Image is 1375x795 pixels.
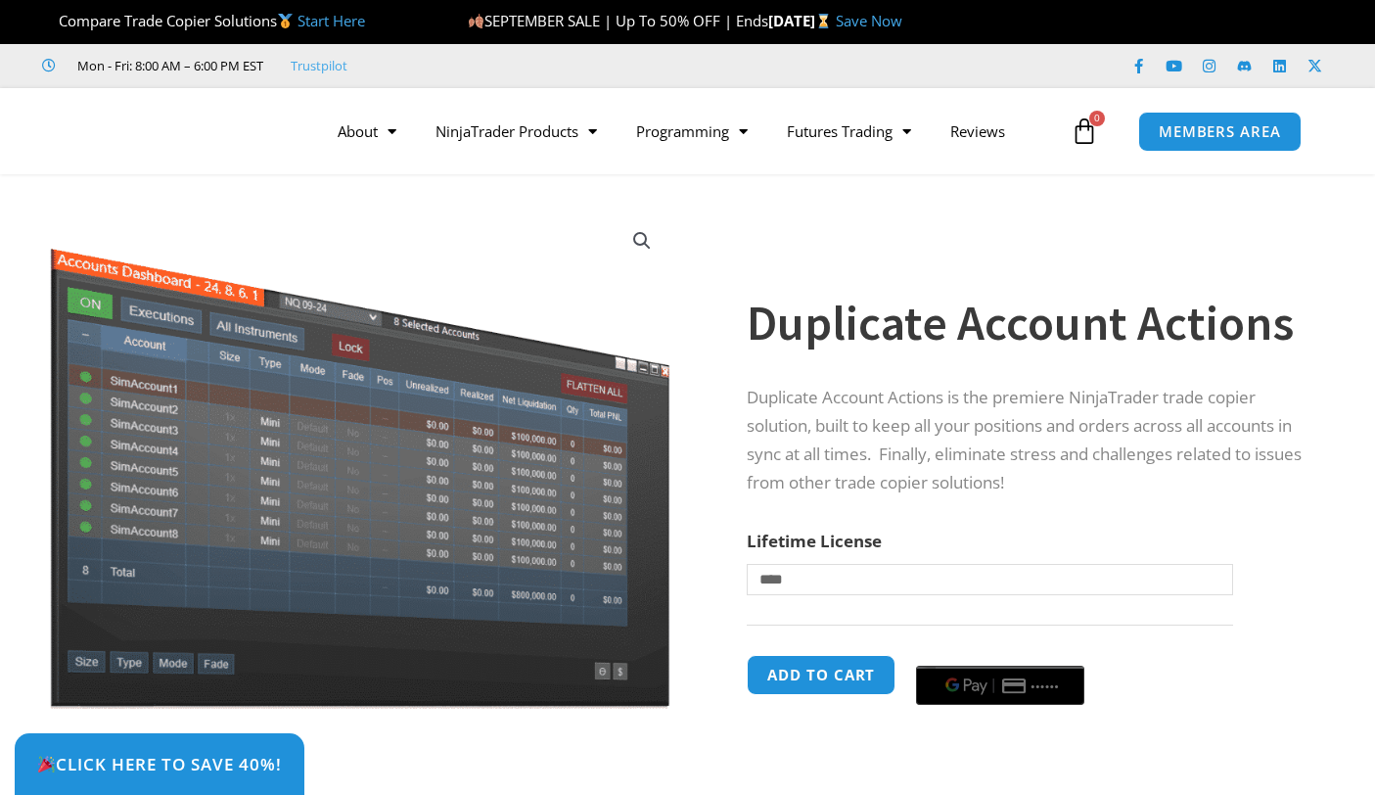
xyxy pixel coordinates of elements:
img: Screenshot 2024-08-26 15414455555 [45,209,674,709]
strong: [DATE] [768,11,836,30]
text: •••••• [1032,679,1062,693]
a: Save Now [836,11,902,30]
a: About [318,109,416,154]
img: ⌛ [816,14,831,28]
h1: Duplicate Account Actions [747,289,1318,357]
span: 0 [1089,111,1105,126]
a: Reviews [931,109,1025,154]
a: NinjaTrader Products [416,109,617,154]
iframe: Secure payment input frame [912,652,1088,654]
a: View full-screen image gallery [624,223,660,258]
span: MEMBERS AREA [1159,124,1281,139]
a: MEMBERS AREA [1138,112,1302,152]
a: 0 [1041,103,1127,160]
nav: Menu [318,109,1066,154]
a: Start Here [298,11,365,30]
span: Mon - Fri: 8:00 AM – 6:00 PM EST [72,54,263,77]
img: 🏆 [43,14,58,28]
button: Buy with GPay [916,666,1084,705]
a: Programming [617,109,767,154]
p: Duplicate Account Actions is the premiere NinjaTrader trade copier solution, built to keep all yo... [747,384,1318,497]
a: 🎉Click Here to save 40%! [15,733,304,795]
img: 🎉 [38,756,55,772]
img: 🍂 [469,14,483,28]
span: Click Here to save 40%! [37,756,282,772]
img: LogoAI | Affordable Indicators – NinjaTrader [60,96,270,166]
a: Futures Trading [767,109,931,154]
span: Compare Trade Copier Solutions [42,11,365,30]
img: 🥇 [278,14,293,28]
button: Add to cart [747,655,895,695]
span: SEPTEMBER SALE | Up To 50% OFF | Ends [468,11,768,30]
a: Trustpilot [291,54,347,77]
label: Lifetime License [747,530,882,552]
